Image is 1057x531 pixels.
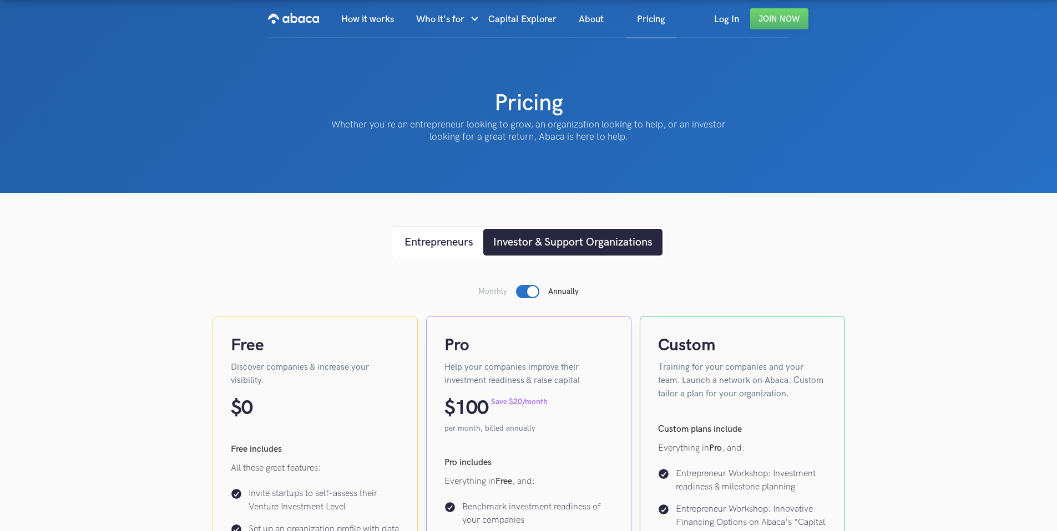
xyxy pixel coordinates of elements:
p: $ [444,396,455,421]
p: All these great features: [231,462,399,475]
img: Check icon [231,488,242,499]
a: Log In [703,1,750,38]
img: Check icon [658,468,669,479]
div: Entrepreneurs [404,234,473,251]
p: Benchmark investment readiness of your companies [462,501,613,527]
p: Invite startups to self-assess their Venture Investment Level [249,487,399,514]
p: Monthly [478,286,507,297]
p: Everything in , and: [444,475,613,488]
p: 0 [241,396,252,421]
a: Pricing [626,1,676,38]
strong: Pro [709,443,722,453]
strong: Pro [444,457,457,468]
p: 100 [455,396,489,421]
strong: Free [495,476,512,487]
strong: Custom plans include [658,424,742,435]
p: Discover companies & increase your visibility. [231,361,399,387]
h4: Pro [444,334,613,356]
p: Training for your companies and your team. Launch a network on Abaca. Custom tailor a plan for yo... [658,361,827,401]
div: Who it's for [416,1,464,38]
a: Capital Explorer [477,1,568,38]
p: $ [231,396,241,421]
strong: includes [459,457,492,468]
a: Join Now [750,8,808,29]
img: Check icon [658,504,669,515]
img: Check icon [444,502,456,513]
h4: Free [231,334,399,356]
p: Annually [548,286,579,297]
img: Abaca logo [268,9,319,27]
strong: Free includes [231,444,282,455]
p: Save $20/month [491,396,548,407]
h4: Custom [658,334,827,356]
h1: Pricing [494,89,563,119]
a: About [568,1,615,38]
p: per month, billed annually [444,423,613,434]
p: Everything in , and: [658,442,827,455]
p: Help your companies improve their investment readiness & raise capital [444,361,613,387]
p: Entrepreneur Workshop: Investment readiness & milestone planning [676,467,827,494]
div: Who it's for [416,1,477,38]
p: Whether you're an entrepreneur looking to grow, an organization looking to help, or an investor l... [323,119,734,143]
div: Investor & Support Organizations [493,234,653,251]
a: How it works [330,1,405,38]
a: home [268,1,319,37]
